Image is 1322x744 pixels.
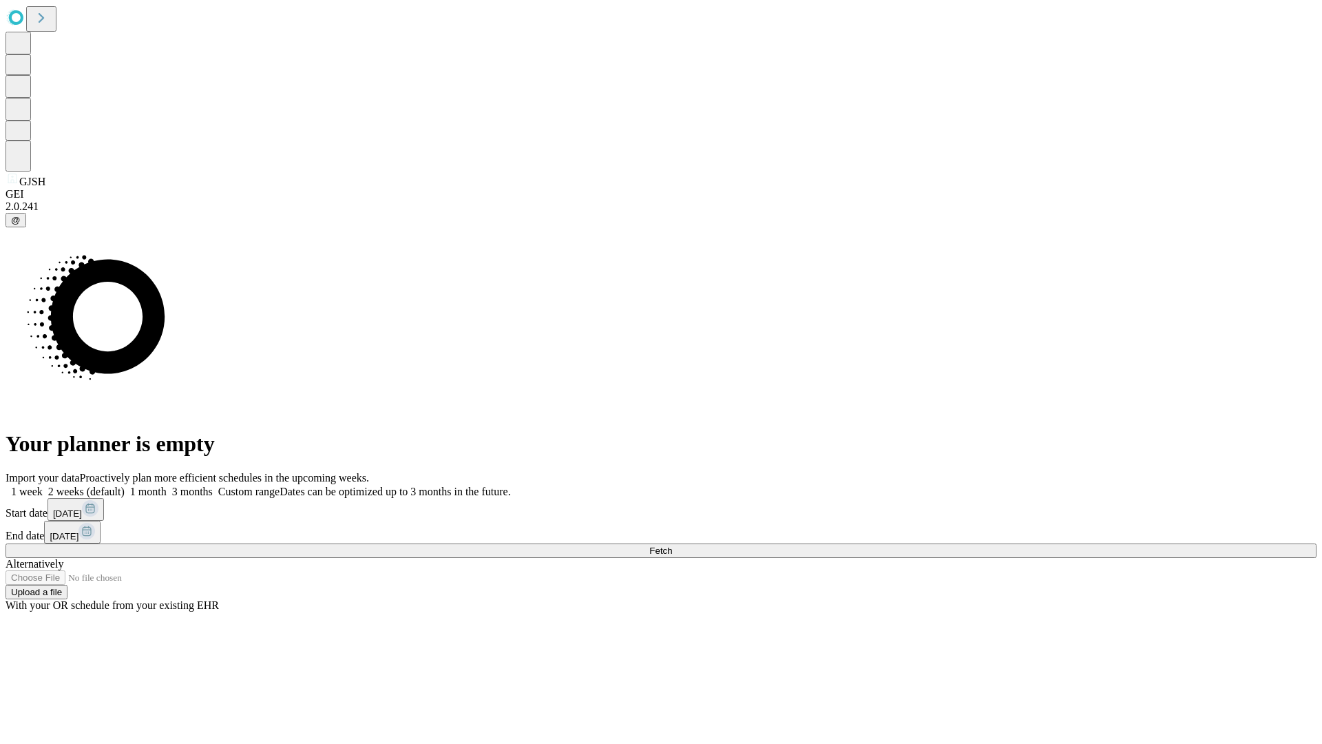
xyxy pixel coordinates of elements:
span: Import your data [6,472,80,484]
span: Dates can be optimized up to 3 months in the future. [280,486,510,497]
button: [DATE] [44,521,101,544]
h1: Your planner is empty [6,431,1316,457]
span: Custom range [218,486,280,497]
span: Fetch [649,546,672,556]
span: 3 months [172,486,213,497]
button: Fetch [6,544,1316,558]
div: GEI [6,188,1316,200]
span: 2 weeks (default) [48,486,125,497]
span: [DATE] [50,531,78,541]
span: @ [11,215,21,225]
div: End date [6,521,1316,544]
div: Start date [6,498,1316,521]
button: Upload a file [6,585,67,599]
div: 2.0.241 [6,200,1316,213]
span: 1 week [11,486,43,497]
span: Proactively plan more efficient schedules in the upcoming weeks. [80,472,369,484]
span: Alternatively [6,558,63,570]
span: 1 month [130,486,167,497]
button: @ [6,213,26,227]
span: With your OR schedule from your existing EHR [6,599,219,611]
span: [DATE] [53,508,82,519]
span: GJSH [19,176,45,187]
button: [DATE] [48,498,104,521]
